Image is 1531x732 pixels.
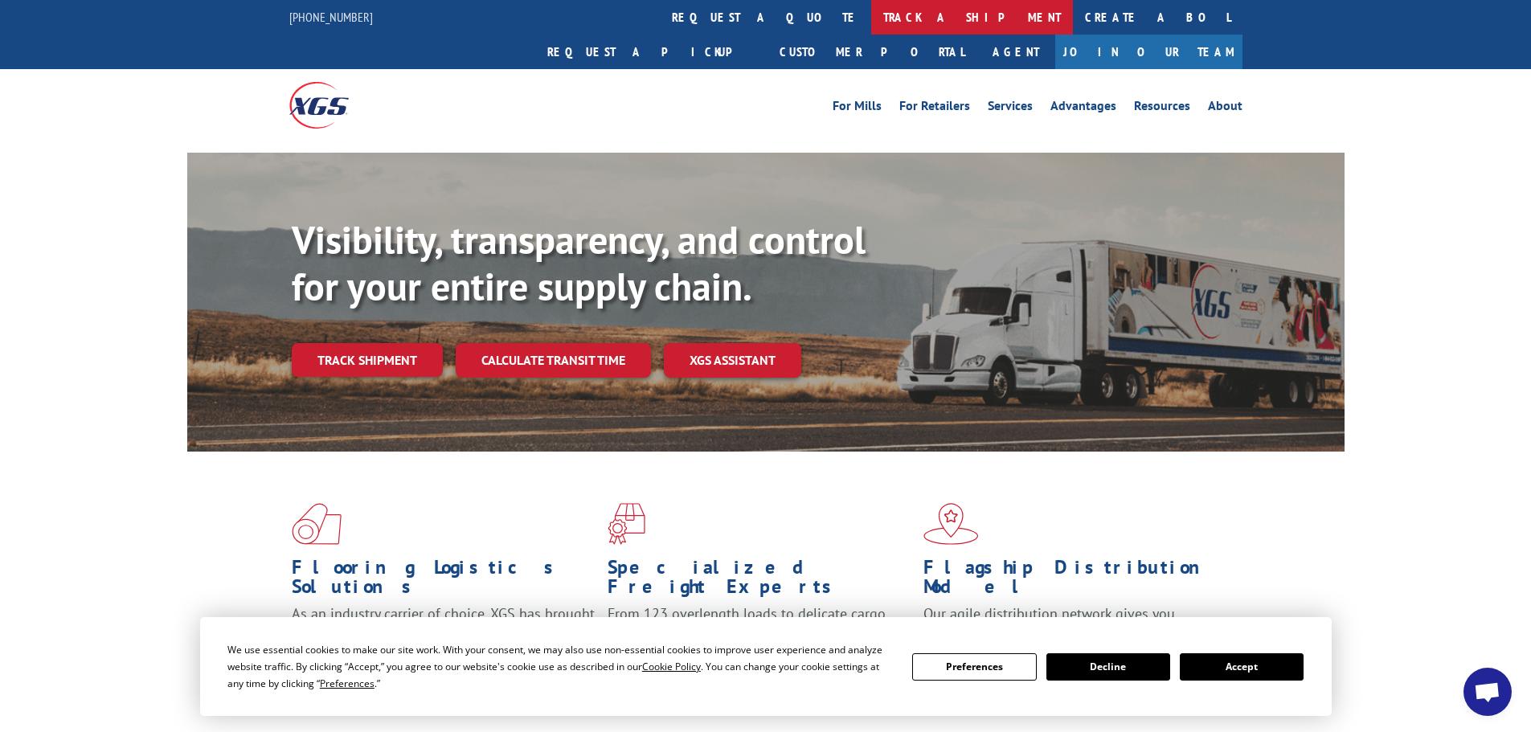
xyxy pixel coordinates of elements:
[1134,100,1190,117] a: Resources
[289,9,373,25] a: [PHONE_NUMBER]
[923,604,1219,642] span: Our agile distribution network gives you nationwide inventory management on demand.
[768,35,976,69] a: Customer Portal
[912,653,1036,681] button: Preferences
[833,100,882,117] a: For Mills
[292,503,342,545] img: xgs-icon-total-supply-chain-intelligence-red
[1050,100,1116,117] a: Advantages
[292,215,866,311] b: Visibility, transparency, and control for your entire supply chain.
[456,343,651,378] a: Calculate transit time
[988,100,1033,117] a: Services
[1208,100,1242,117] a: About
[976,35,1055,69] a: Agent
[923,503,979,545] img: xgs-icon-flagship-distribution-model-red
[535,35,768,69] a: Request a pickup
[1463,668,1512,716] div: Open chat
[608,604,911,676] p: From 123 overlength loads to delicate cargo, our experienced staff knows the best way to move you...
[292,343,443,377] a: Track shipment
[227,641,893,692] div: We use essential cookies to make our site work. With your consent, we may also use non-essential ...
[608,558,911,604] h1: Specialized Freight Experts
[923,558,1227,604] h1: Flagship Distribution Model
[320,677,375,690] span: Preferences
[1180,653,1304,681] button: Accept
[608,503,645,545] img: xgs-icon-focused-on-flooring-red
[642,660,701,673] span: Cookie Policy
[200,617,1332,716] div: Cookie Consent Prompt
[1055,35,1242,69] a: Join Our Team
[292,558,596,604] h1: Flooring Logistics Solutions
[1046,653,1170,681] button: Decline
[292,604,595,661] span: As an industry carrier of choice, XGS has brought innovation and dedication to flooring logistics...
[899,100,970,117] a: For Retailers
[664,343,801,378] a: XGS ASSISTANT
